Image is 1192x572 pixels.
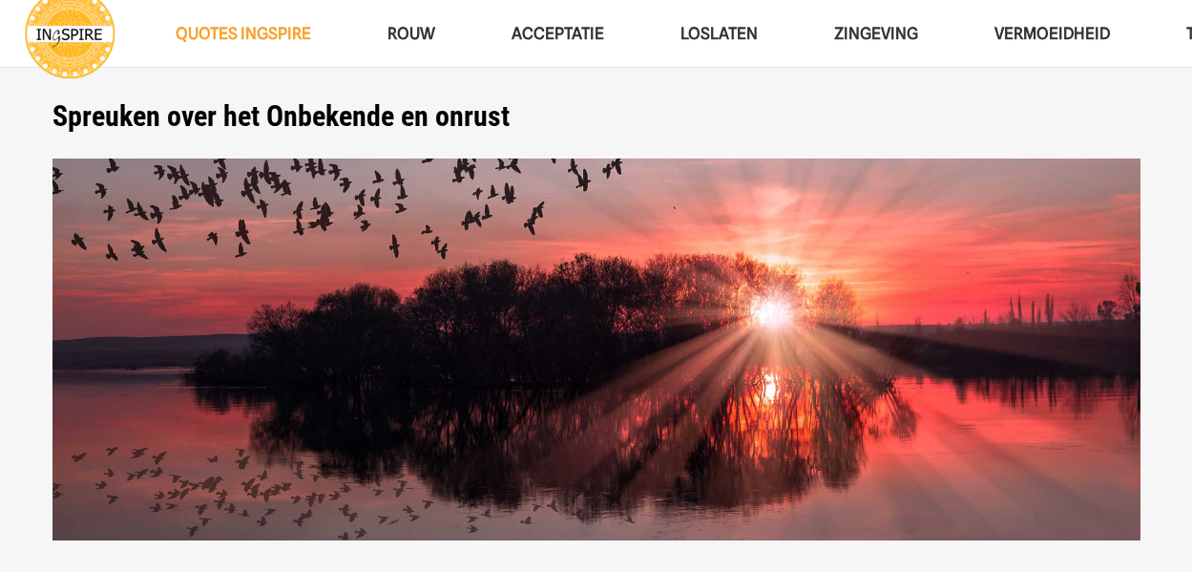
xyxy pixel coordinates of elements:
[834,24,918,43] span: Zingeving
[680,24,758,43] span: Loslaten
[994,24,1110,43] span: VERMOEIDHEID
[796,10,956,58] a: ZingevingZingeving Menu
[137,10,349,58] a: QUOTES INGSPIREQUOTES INGSPIRE Menu
[387,24,435,43] span: ROUW
[473,10,642,58] a: AcceptatieAcceptatie Menu
[52,159,1140,541] img: Spreuken over de Zon en Zonlicht voor Kracht - mooie quotes over de Zon op ingspire.nl
[512,24,604,43] span: Acceptatie
[349,10,473,58] a: ROUWROUW Menu
[176,24,311,43] span: QUOTES INGSPIRE
[52,99,1140,134] h1: Spreuken over het Onbekende en onrust
[642,10,796,58] a: LoslatenLoslaten Menu
[956,10,1148,58] a: VERMOEIDHEIDVERMOEIDHEID Menu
